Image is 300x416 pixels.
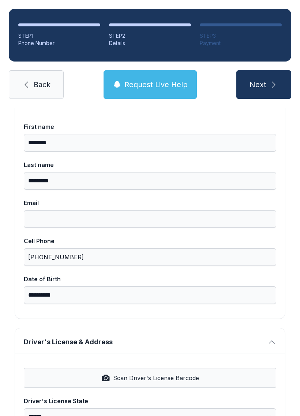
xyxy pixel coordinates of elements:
[24,248,276,266] input: Cell Phone
[124,79,188,90] span: Request Live Help
[18,40,100,47] div: Phone Number
[24,134,276,152] input: First name
[24,275,276,283] div: Date of Birth
[113,374,199,382] span: Scan Driver's License Barcode
[200,32,282,40] div: STEP 3
[24,122,276,131] div: First name
[24,172,276,190] input: Last name
[24,198,276,207] div: Email
[18,32,100,40] div: STEP 1
[24,397,276,405] div: Driver's License State
[250,79,266,90] span: Next
[24,286,276,304] input: Date of Birth
[200,40,282,47] div: Payment
[109,40,191,47] div: Details
[24,337,265,347] span: Driver's License & Address
[34,79,50,90] span: Back
[109,32,191,40] div: STEP 2
[15,328,285,353] button: Driver's License & Address
[24,210,276,228] input: Email
[24,160,276,169] div: Last name
[24,237,276,245] div: Cell Phone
